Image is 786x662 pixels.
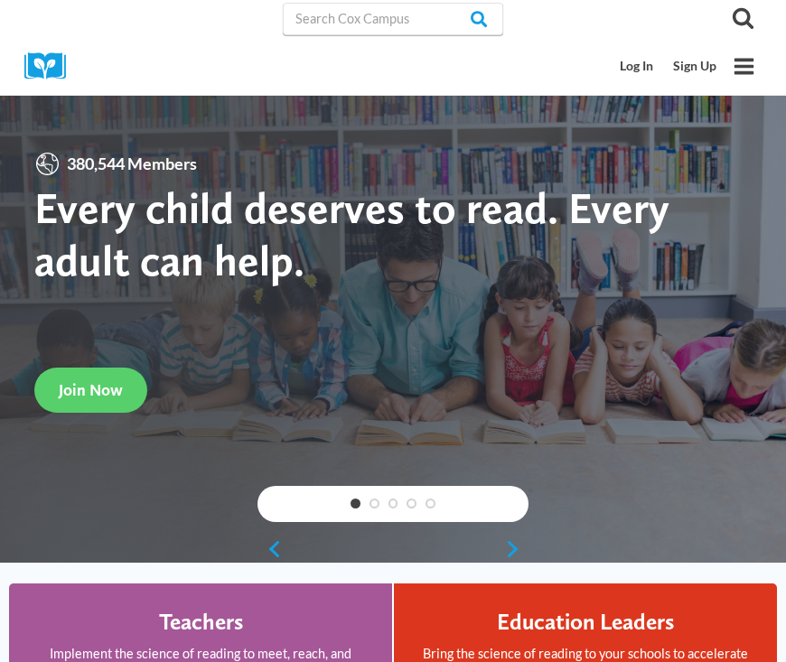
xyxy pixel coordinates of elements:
a: previous [257,539,282,559]
h4: Teachers [159,608,243,635]
span: 380,544 Members [61,151,203,177]
a: 4 [407,499,416,508]
a: Log In [611,50,664,83]
a: Join Now [34,368,147,412]
div: content slider buttons [257,531,529,567]
a: next [504,539,529,559]
a: 2 [370,499,379,508]
input: Search Cox Campus [283,3,503,35]
a: 3 [388,499,398,508]
nav: Secondary Mobile Navigation [611,50,726,83]
img: Cox Campus [24,52,79,80]
a: Sign Up [663,50,726,83]
span: Join Now [59,380,123,399]
h4: Education Leaders [497,608,674,635]
a: 1 [351,499,360,508]
button: Open menu [726,49,762,84]
strong: Every child deserves to read. Every adult can help. [34,182,669,285]
a: 5 [426,499,435,508]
